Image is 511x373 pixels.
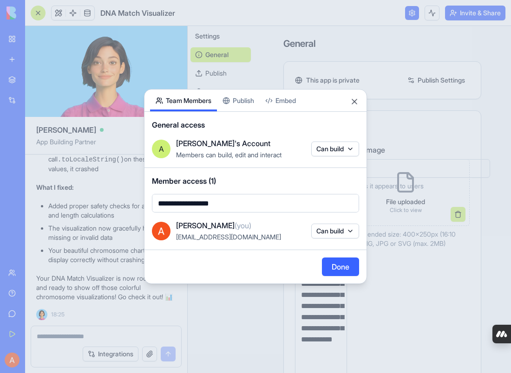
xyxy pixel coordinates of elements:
span: A [159,143,164,154]
button: Can build [311,141,359,156]
button: Embed [260,90,301,111]
img: ACg8ocITBX1reyd7AzlARPHZPFnwbzBqMD2ogS2eydDauYtn0nj2iw=s96-c [152,222,170,240]
span: [PERSON_NAME]'s Account [176,138,270,149]
button: Close [350,97,359,106]
button: Publish [217,90,260,111]
span: [PERSON_NAME] [176,220,251,231]
span: Member access (1) [152,175,359,186]
button: Done [322,257,359,276]
span: (you) [235,221,251,230]
span: [EMAIL_ADDRESS][DOMAIN_NAME] [176,233,281,241]
span: Members can build, edit and interact [176,151,282,159]
button: Team Members [150,90,217,111]
span: General access [152,119,359,130]
button: Can build [311,224,359,238]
